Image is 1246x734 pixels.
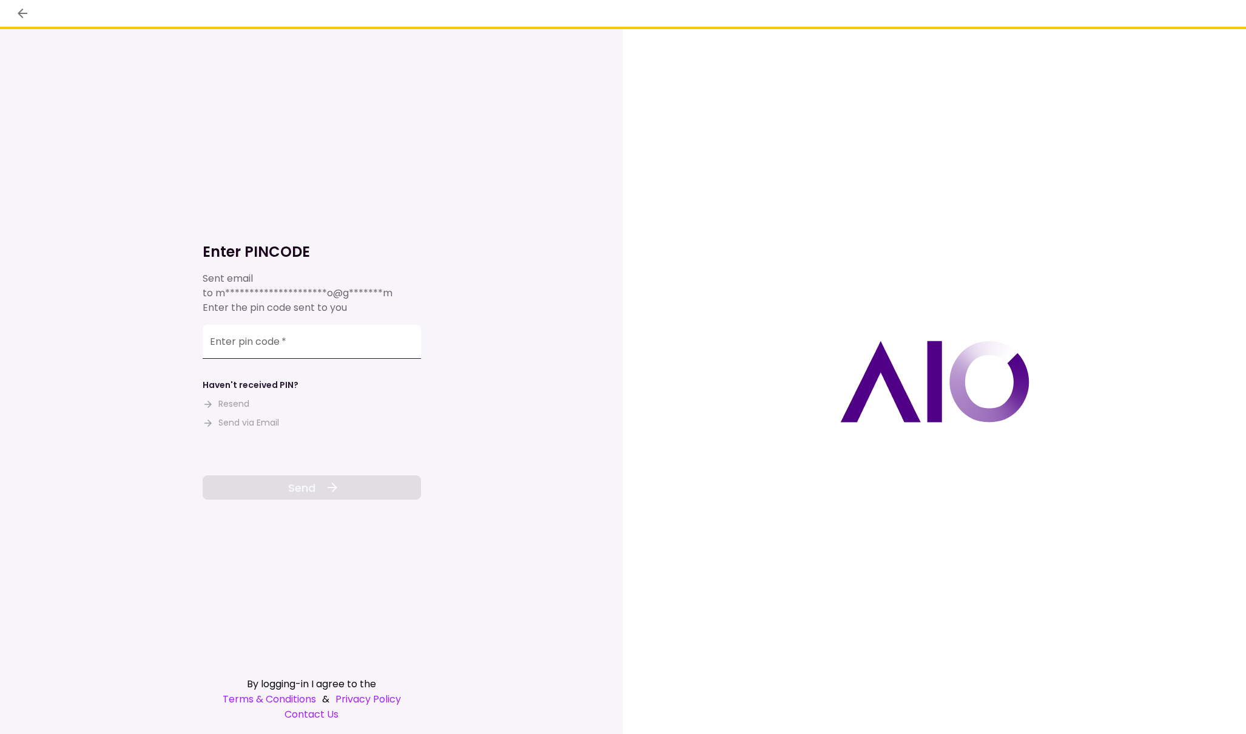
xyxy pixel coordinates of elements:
button: Send [203,475,421,500]
button: back [12,3,33,24]
div: Haven't received PIN? [203,379,298,392]
a: Terms & Conditions [223,692,316,707]
img: AIO logo [840,341,1029,423]
div: Sent email to Enter the pin code sent to you [203,271,421,315]
div: By logging-in I agree to the [203,676,421,692]
button: Send via Email [203,416,279,429]
div: & [203,692,421,707]
button: Resend [203,398,249,410]
a: Privacy Policy [335,692,401,707]
h1: Enter PINCODE [203,242,421,262]
a: Contact Us [203,707,421,722]
span: Send [288,480,315,496]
